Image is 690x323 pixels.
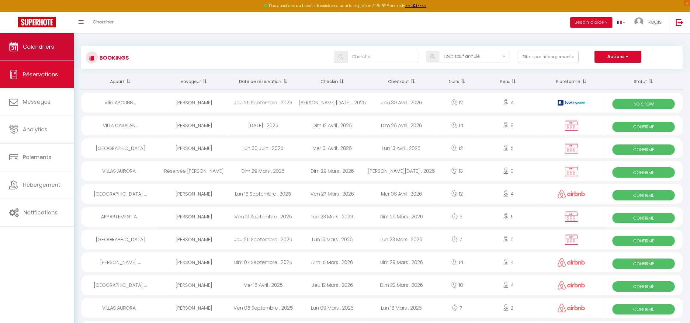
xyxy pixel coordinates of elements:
button: Filtrer par hébergement [518,51,579,63]
th: Sort by rentals [81,74,159,90]
img: Super Booking [18,17,56,27]
span: Calendriers [23,43,54,50]
input: Chercher [347,51,418,63]
button: Actions [595,51,641,63]
th: Sort by status [605,74,683,90]
a: Chercher [88,12,118,33]
th: Sort by guest [159,74,228,90]
img: ... [634,17,643,26]
span: Messages [23,98,50,106]
a: >>> ICI <<<< [405,3,426,8]
span: Notifications [23,209,58,216]
span: Hébergement [23,181,60,189]
th: Sort by nights [436,74,478,90]
span: Paiements [23,153,51,161]
th: Sort by people [478,74,539,90]
h3: Bookings [98,51,129,64]
a: ... Régis [630,12,669,33]
th: Sort by booking date [229,74,298,90]
span: Régis [647,18,662,26]
span: Réservations [23,71,58,78]
th: Sort by channel [538,74,605,90]
span: Chercher [93,19,114,25]
th: Sort by checkout [367,74,436,90]
th: Sort by checkin [298,74,367,90]
button: Besoin d'aide ? [570,17,612,28]
img: logout [676,19,683,26]
span: Analytics [23,126,47,133]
